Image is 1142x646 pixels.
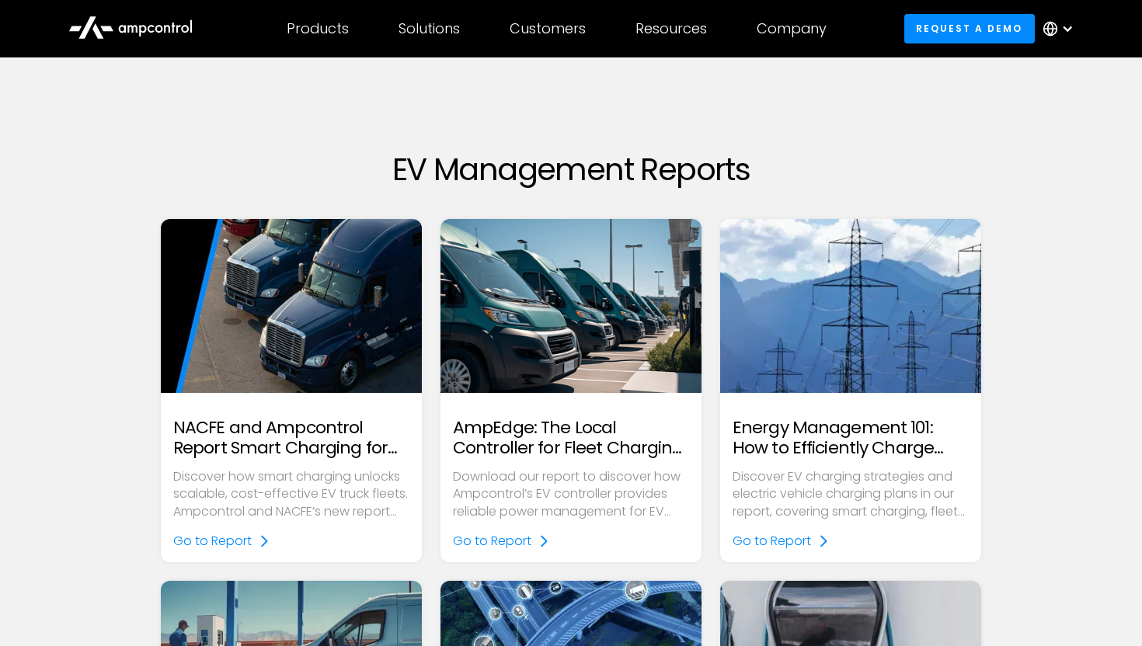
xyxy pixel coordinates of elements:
h2: NACFE and Ampcontrol Report Smart Charging for Electric Truck Depots [173,418,409,459]
a: Request a demo [904,14,1035,43]
div: Customers [510,20,586,37]
div: Resources [635,20,707,37]
div: Solutions [399,20,460,37]
div: Go to Report [173,533,252,550]
p: Discover how smart charging unlocks scalable, cost-effective EV truck fleets. Ampcontrol and NACF... [173,468,409,520]
h2: Energy Management 101: How to Efficiently Charge Electric Fleets [733,418,969,459]
div: Go to Report [733,533,811,550]
a: Go to Report [733,533,830,550]
p: Download our report to discover how Ampcontrol’s EV controller provides reliable power management... [453,468,689,520]
div: Products [287,20,349,37]
a: Go to Report [173,533,270,550]
div: Go to Report [453,533,531,550]
h2: AmpEdge: The Local Controller for Fleet Charging Sites Report [453,418,689,459]
div: Company [757,20,827,37]
p: Discover EV charging strategies and electric vehicle charging plans in our report, covering smart... [733,468,969,520]
a: Go to Report [453,533,550,550]
h1: EV Management Reports [161,151,981,188]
